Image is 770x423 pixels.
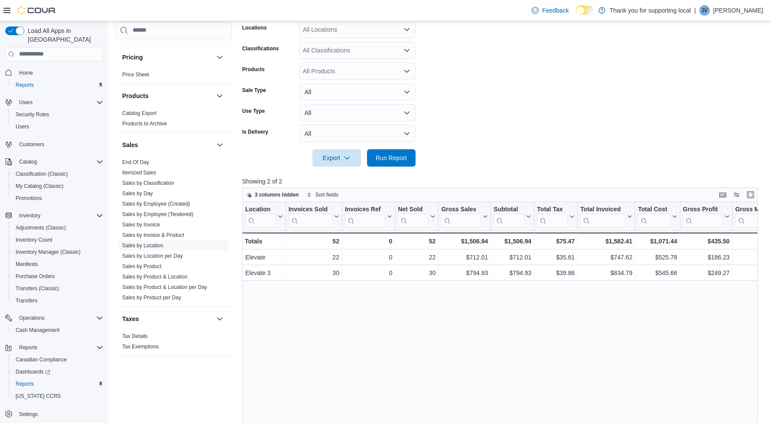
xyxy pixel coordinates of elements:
div: Gross Sales [441,205,481,213]
span: Canadian Compliance [16,356,67,363]
a: Reports [12,379,37,389]
a: Tax Details [122,333,148,339]
a: Dashboards [12,367,54,377]
button: All [299,125,416,142]
p: Thank you for supporting local [610,5,691,16]
a: Sales by Location [122,243,163,249]
div: Location [245,205,276,213]
button: Pricing [122,53,213,62]
button: Purchase Orders [9,270,107,282]
span: Security Roles [12,109,103,120]
span: Inventory Count [12,235,103,245]
button: Settings [2,407,107,420]
span: Users [16,97,103,108]
button: Catalog [16,157,40,167]
a: Sales by Product per Day [122,295,181,301]
label: Locations [242,24,267,31]
button: Gross Profit [683,205,730,227]
span: Feedback [542,6,569,15]
span: Dashboards [12,367,103,377]
a: Sales by Employee (Created) [122,201,190,207]
p: [PERSON_NAME] [713,5,763,16]
div: Subtotal [494,205,524,213]
h3: Taxes [122,315,139,323]
a: Sales by Invoice & Product [122,232,184,238]
a: Classification (Classic) [12,169,71,179]
span: Users [12,121,103,132]
a: Sales by Product & Location per Day [122,284,207,290]
button: Adjustments (Classic) [9,222,107,234]
span: Transfers (Classic) [12,283,103,294]
div: $75.47 [537,236,575,246]
div: Invoices Ref [345,205,385,213]
span: Users [16,123,29,130]
div: 0 [345,236,392,246]
button: Total Invoiced [580,205,632,227]
div: Gross Profit [683,205,723,227]
div: 30 [398,268,435,278]
div: $834.79 [580,268,632,278]
button: Taxes [122,315,213,323]
a: Reports [12,80,37,90]
span: Home [19,69,33,76]
span: Classification (Classic) [12,169,103,179]
span: My Catalog (Classic) [16,183,64,190]
button: Reports [2,341,107,354]
span: Catalog [19,158,37,165]
a: Sales by Product & Location [122,274,188,280]
span: Inventory Count [16,236,52,243]
div: Joshua Vera [699,5,710,16]
div: 22 [288,252,339,262]
a: Inventory Count [12,235,56,245]
button: Open list of options [403,26,410,33]
a: Sales by Day [122,190,153,197]
div: 22 [398,252,435,262]
div: 0 [345,252,392,262]
button: Reports [16,342,41,353]
button: Reports [9,79,107,91]
a: Canadian Compliance [12,354,70,365]
button: Classification (Classic) [9,168,107,180]
span: Reports [19,344,37,351]
button: All [299,83,416,101]
span: Dashboards [16,368,50,375]
div: $249.27 [683,268,730,278]
a: Sales by Classification [122,180,174,186]
a: Sales by Location per Day [122,253,183,259]
div: $186.23 [683,252,730,262]
a: Manifests [12,259,41,269]
button: Enter fullscreen [745,190,756,200]
div: $747.62 [580,252,632,262]
button: Open list of options [403,68,410,75]
button: Cash Management [9,324,107,336]
span: Transfers [16,297,37,304]
div: Totals [245,236,283,246]
div: Elevate 3 [245,268,283,278]
div: 52 [398,236,435,246]
div: $794.93 [494,268,531,278]
button: Inventory Manager (Classic) [9,246,107,258]
span: Reports [16,380,34,387]
div: $545.66 [638,268,677,278]
button: Display options [731,190,742,200]
span: Reports [16,82,34,89]
button: Users [16,97,36,108]
div: Net Sold [398,205,429,227]
div: Total Cost [638,205,670,213]
button: Canadian Compliance [9,354,107,366]
button: Taxes [214,314,225,324]
a: Sales by Product [122,263,162,269]
button: Users [2,96,107,108]
a: Itemized Sales [122,170,156,176]
h3: Products [122,92,149,100]
span: Customers [19,141,44,148]
span: Load All Apps in [GEOGRAPHIC_DATA] [24,26,103,44]
div: Location [245,205,276,227]
button: Net Sold [398,205,435,227]
span: Reports [12,379,103,389]
span: Cash Management [16,327,59,334]
button: Sales [122,141,213,149]
button: Open list of options [403,47,410,54]
span: Inventory [16,210,103,221]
